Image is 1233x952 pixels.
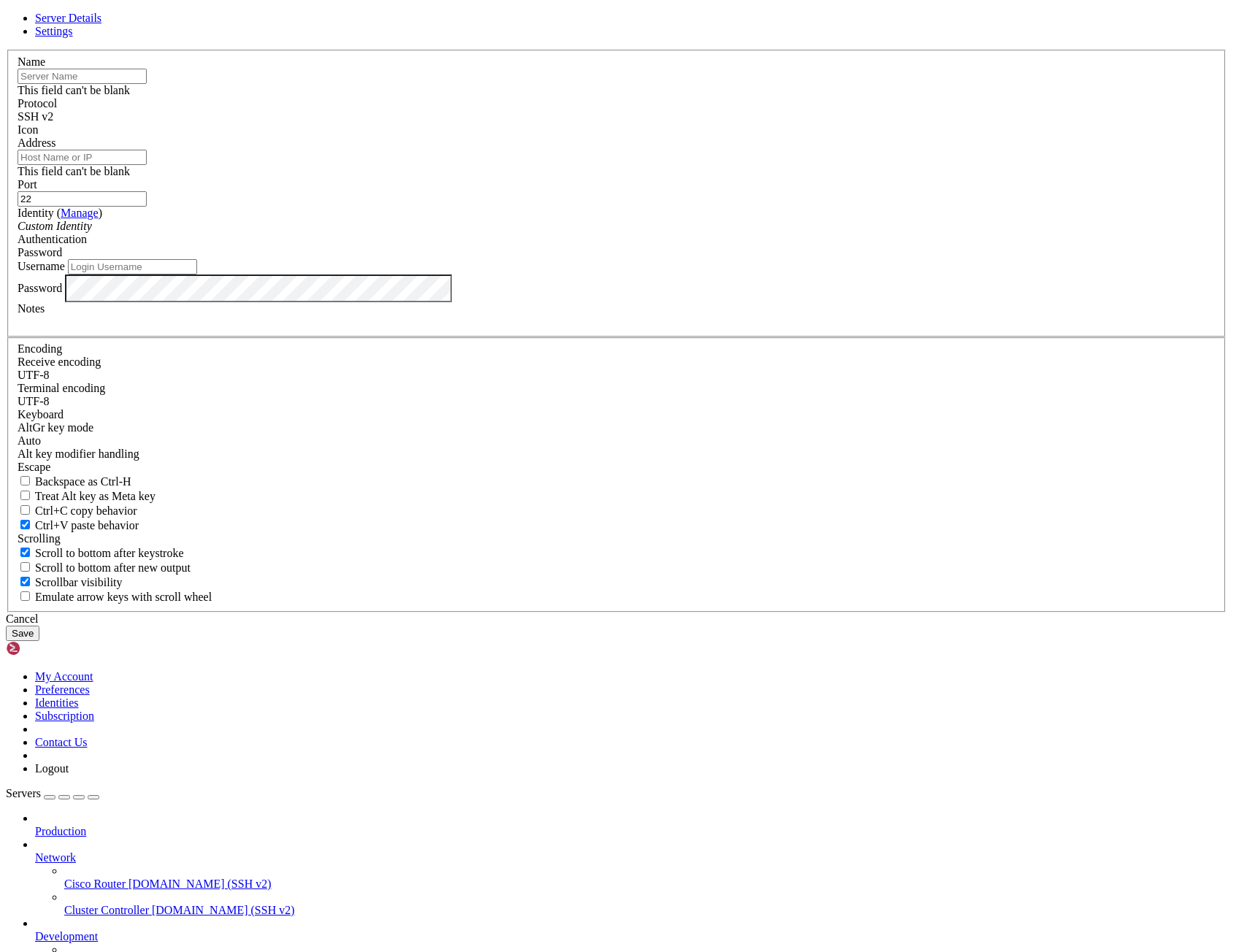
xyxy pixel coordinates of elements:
[152,904,295,916] span: [DOMAIN_NAME] (SSH v2)
[61,207,99,219] a: Manage
[35,591,212,603] span: Emulate arrow keys with scroll wheel
[18,69,147,84] input: Server Name
[35,825,1227,838] a: Production
[18,382,105,394] label: The default terminal encoding. ISO-2022 enables character map translations (like graphics maps). ...
[18,448,139,460] label: Controls how the Alt key is handled. Escape: Send an ESC prefix. 8-Bit: Add 128 to the typed char...
[18,421,93,434] label: Set the expected encoding for data received from the host. If the encodings do not match, visual ...
[18,110,53,123] span: SSH v2
[18,123,38,136] label: Icon
[18,461,1215,474] div: Escape
[20,505,30,515] input: Ctrl+C copy behavior
[18,434,1215,448] div: Auto
[64,904,149,916] span: Cluster Controller
[6,626,39,641] button: Save
[35,12,101,24] a: Server Details
[35,696,79,709] a: Identities
[64,878,1227,891] a: Cisco Router [DOMAIN_NAME] (SSH v2)
[20,562,30,572] input: Scroll to bottom after new output
[35,710,94,722] a: Subscription
[18,490,155,502] label: Whether the Alt key acts as a Meta key or as a distinct Alt key.
[18,547,184,559] label: Whether to scroll to the bottom on any keystroke.
[20,548,30,557] input: Scroll to bottom after keystroke
[18,233,87,245] label: Authentication
[18,576,123,588] label: The vertical scrollbar mode.
[18,110,1215,123] div: SSH v2
[18,246,62,258] span: Password
[18,369,1215,382] div: UTF-8
[6,787,99,799] a: Servers
[64,891,1227,917] li: Cluster Controller [DOMAIN_NAME] (SSH v2)
[64,864,1227,891] li: Cisco Router [DOMAIN_NAME] (SSH v2)
[18,191,147,207] input: Port Number
[18,207,102,219] label: Identity
[20,476,30,485] input: Backspace as Ctrl-H
[35,851,76,864] span: Network
[35,475,131,488] span: Backspace as Ctrl-H
[18,395,1215,408] div: UTF-8
[18,246,1215,259] div: Password
[20,591,30,601] input: Emulate arrow keys with scroll wheel
[18,220,92,232] i: Custom Identity
[68,259,197,275] input: Login Username
[18,519,139,531] label: Ctrl+V pastes if true, sends ^V to host if false. Ctrl+Shift+V sends ^V to host if true, pastes i...
[18,504,137,517] label: Ctrl-C copies if true, send ^C to host if false. Ctrl-Shift-C sends ^C to host if true, copies if...
[18,220,1215,233] div: Custom Identity
[18,461,50,473] span: Escape
[18,281,62,293] label: Password
[35,561,191,574] span: Scroll to bottom after new output
[18,591,212,603] label: When using the alternative screen buffer, and DECCKM (Application Cursor Keys) is active, mouse w...
[18,532,61,545] label: Scrolling
[35,930,98,943] span: Development
[18,369,50,381] span: UTF-8
[6,613,1227,626] div: Cancel
[35,812,1227,838] li: Production
[35,519,139,531] span: Ctrl+V paste behavior
[64,878,126,890] span: Cisco Router
[18,165,1215,178] div: This field can't be blank
[35,825,86,837] span: Production
[18,408,64,421] label: Keyboard
[18,434,41,447] span: Auto
[18,561,191,574] label: Scroll to bottom after new output.
[20,577,30,586] input: Scrollbar visibility
[18,302,45,315] label: Notes
[18,97,57,110] label: Protocol
[35,683,90,696] a: Preferences
[18,475,131,488] label: If true, the backspace should send BS ('\x08', aka ^H). Otherwise the backspace key should send '...
[64,904,1227,917] a: Cluster Controller [DOMAIN_NAME] (SSH v2)
[18,342,62,355] label: Encoding
[35,930,1227,943] a: Development
[20,491,30,500] input: Treat Alt key as Meta key
[18,84,1215,97] div: This field can't be blank
[35,547,184,559] span: Scroll to bottom after keystroke
[35,762,69,775] a: Logout
[18,178,37,191] label: Port
[35,838,1227,917] li: Network
[6,787,41,799] span: Servers
[35,851,1227,864] a: Network
[18,137,55,149] label: Address
[35,670,93,683] a: My Account
[6,641,90,656] img: Shellngn
[18,150,147,165] input: Host Name or IP
[18,260,65,272] label: Username
[57,207,102,219] span: ( )
[35,576,123,588] span: Scrollbar visibility
[35,25,73,37] a: Settings
[20,520,30,529] input: Ctrl+V paste behavior
[18,55,45,68] label: Name
[35,490,155,502] span: Treat Alt key as Meta key
[18,356,101,368] label: Set the expected encoding for data received from the host. If the encodings do not match, visual ...
[128,878,272,890] span: [DOMAIN_NAME] (SSH v2)
[35,736,88,748] a: Contact Us
[35,504,137,517] span: Ctrl+C copy behavior
[18,395,50,407] span: UTF-8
